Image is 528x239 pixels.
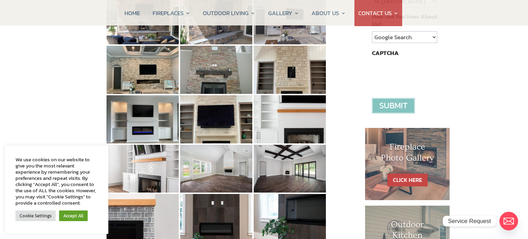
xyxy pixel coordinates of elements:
[254,145,326,193] img: 18
[15,210,56,221] a: Cookie Settings
[499,212,518,230] a: Email
[15,156,98,206] div: We use cookies on our website to give you the most relevant experience by remembering your prefer...
[59,210,88,221] a: Accept All
[372,49,399,57] label: CAPTCHA
[107,145,179,193] img: 16
[387,174,428,186] a: CLICK HERE
[180,95,252,143] img: 14
[379,142,436,166] h1: Fireplace Photo Gallery
[180,145,252,193] img: 17
[254,46,326,94] img: 12
[107,46,179,94] img: 10
[372,60,476,87] iframe: reCAPTCHA
[372,98,415,113] input: Submit
[254,95,326,143] img: 15
[107,95,179,143] img: 13
[372,13,437,28] label: How Did You Hear About Us?
[180,46,252,94] img: 11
